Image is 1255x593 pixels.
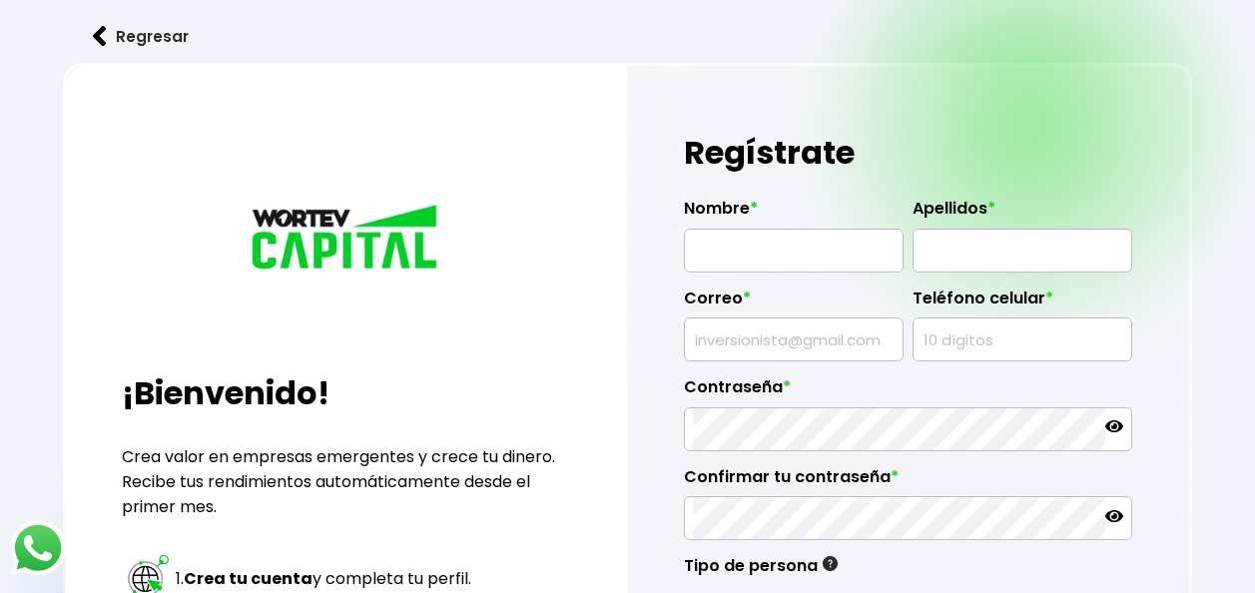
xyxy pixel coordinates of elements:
[63,10,1192,63] a: flecha izquierdaRegresar
[63,10,219,63] button: Regresar
[693,318,895,360] input: inversionista@gmail.com
[684,556,838,586] label: Tipo de persona
[913,289,1132,318] label: Teléfono celular
[122,369,570,417] h2: ¡Bienvenido!
[10,520,66,576] img: logos_whatsapp-icon.242b2217.svg
[684,377,1132,407] label: Contraseña
[684,467,1132,497] label: Confirmar tu contraseña
[823,556,838,571] img: gfR76cHglkPwleuBLjWdxeZVvX9Wp6JBDmjRYY8JYDQn16A2ICN00zLTgIroGa6qie5tIuWH7V3AapTKqzv+oMZsGfMUqL5JM...
[684,289,904,318] label: Correo
[247,202,446,276] img: logo_wortev_capital
[913,199,1132,229] label: Apellidos
[122,444,570,519] p: Crea valor en empresas emergentes y crece tu dinero. Recibe tus rendimientos automáticamente desd...
[93,26,107,47] img: flecha izquierda
[684,199,904,229] label: Nombre
[922,318,1123,360] input: 10 dígitos
[184,567,313,590] strong: Crea tu cuenta
[684,123,1132,183] h1: Regístrate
